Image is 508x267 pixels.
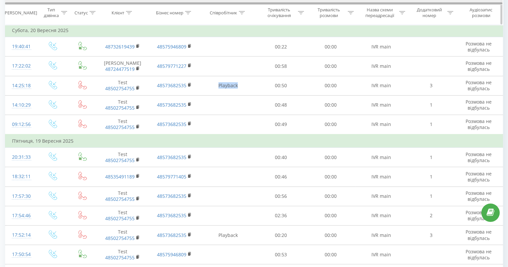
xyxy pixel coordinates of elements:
td: 3 [407,76,455,95]
td: 00:00 [306,115,355,134]
td: Test [97,115,149,134]
td: 00:20 [256,226,306,245]
td: П’ятниця, 19 Вересня 2025 [5,134,503,148]
a: 48573682535 [157,82,186,89]
td: Playback [200,76,256,95]
td: 02:36 [256,206,306,225]
div: Тип дзвінка [43,7,59,18]
a: 48579771405 [157,173,186,180]
div: Тривалість очікування [262,7,296,18]
a: 48502754755 [105,157,135,163]
td: 1 [407,115,455,134]
div: Назва схеми переадресації [362,7,397,18]
td: IVR main [355,245,407,264]
td: Test [97,95,149,115]
div: 17:50:54 [12,248,30,261]
td: IVR main [355,226,407,245]
a: 48502754755 [105,105,135,111]
td: IVR main [355,76,407,95]
td: 2 [407,206,455,225]
div: Аудіозапис розмови [461,7,501,18]
div: 17:54:46 [12,209,30,222]
span: Розмова не відбулась [466,60,492,72]
td: 1 [407,95,455,115]
td: 00:56 [256,186,306,206]
a: 48579771227 [157,63,186,69]
td: 3 [407,226,455,245]
td: 00:48 [256,95,306,115]
td: 00:00 [306,167,355,186]
span: Розмова не відбулась [466,40,492,53]
div: 14:10:29 [12,99,30,112]
div: [PERSON_NAME] [3,10,37,15]
td: Test [97,148,149,167]
a: 48502754755 [105,124,135,130]
a: 48573682535 [157,102,186,108]
div: Статус [74,10,88,15]
td: 00:53 [256,245,306,264]
a: 48502754755 [105,196,135,202]
a: 48575946809 [157,251,186,258]
td: Test [97,226,149,245]
a: 48573682535 [157,232,186,238]
a: 48502754755 [105,235,135,241]
a: 48502754755 [105,215,135,222]
td: Test [97,76,149,95]
td: IVR main [355,167,407,186]
td: 00:46 [256,167,306,186]
td: 00:00 [306,76,355,95]
td: IVR main [355,37,407,56]
td: 1 [407,148,455,167]
div: Клієнт [112,10,124,15]
td: 00:00 [306,186,355,206]
span: Розмова не відбулась [466,248,492,261]
td: 00:00 [306,95,355,115]
td: IVR main [355,95,407,115]
td: Субота, 20 Вересня 2025 [5,24,503,37]
td: 00:00 [306,56,355,76]
td: 00:00 [306,206,355,225]
td: 00:00 [306,226,355,245]
td: IVR main [355,148,407,167]
td: IVR main [355,206,407,225]
a: 48535491189 [105,173,135,180]
span: Розмова не відбулась [466,99,492,111]
a: 48502754755 [105,254,135,261]
a: 48573682535 [157,121,186,127]
div: Додатковий номер [413,7,446,18]
td: IVR main [355,186,407,206]
div: Бізнес номер [156,10,183,15]
td: IVR main [355,56,407,76]
td: 1 [407,167,455,186]
a: 48724477519 [105,66,135,72]
a: 48575946809 [157,43,186,50]
span: Розмова не відбулась [466,170,492,183]
a: 48732619439 [105,43,135,50]
a: 48573682535 [157,193,186,199]
span: Розмова не відбулась [466,118,492,130]
div: 17:52:14 [12,229,30,242]
td: 00:49 [256,115,306,134]
td: 00:58 [256,56,306,76]
td: [PERSON_NAME] [97,56,149,76]
div: 18:32:11 [12,170,30,183]
td: 00:00 [306,37,355,56]
div: Співробітник [210,10,237,15]
div: 14:25:18 [12,79,30,92]
td: Test [97,206,149,225]
a: 48573682535 [157,154,186,160]
span: Розмова не відбулась [466,151,492,163]
span: Розмова не відбулась [466,190,492,202]
a: 48573682535 [157,212,186,219]
td: Playback [200,226,256,245]
td: 1 [407,186,455,206]
td: Test [97,186,149,206]
span: Розмова не відбулась [466,79,492,92]
span: Розмова не відбулась [466,229,492,241]
td: 00:50 [256,76,306,95]
div: 20:31:33 [12,151,30,164]
td: IVR main [355,115,407,134]
td: 00:00 [306,245,355,264]
a: 48502754755 [105,85,135,92]
div: Тривалість розмови [312,7,346,18]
